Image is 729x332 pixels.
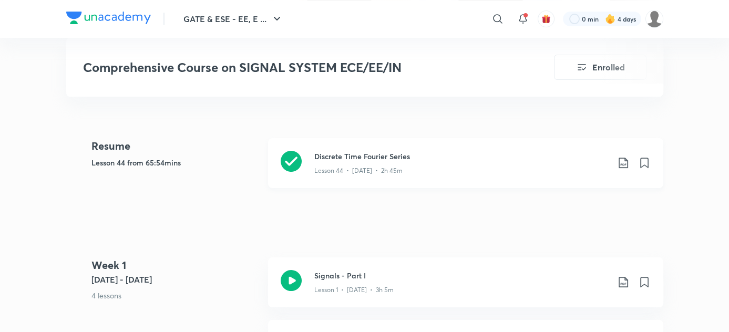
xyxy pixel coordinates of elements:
a: Signals - Part ILesson 1 • [DATE] • 3h 5m [268,257,663,320]
img: Company Logo [66,12,151,24]
h3: Discrete Time Fourier Series [314,151,609,162]
img: streak [605,14,615,24]
h4: Resume [91,138,260,154]
button: GATE & ESE - EE, E ... [177,8,290,29]
h5: Lesson 44 from 65:54mins [91,157,260,168]
a: Company Logo [66,12,151,27]
a: Discrete Time Fourier SeriesLesson 44 • [DATE] • 2h 45m [268,138,663,201]
h3: Signals - Part I [314,270,609,281]
p: 4 lessons [91,290,260,301]
h4: Week 1 [91,257,260,273]
h3: Comprehensive Course on SIGNAL SYSTEM ECE/EE/IN [83,60,495,75]
button: Enrolled [554,55,646,80]
img: Palak Tiwari [645,10,663,28]
h5: [DATE] - [DATE] [91,273,260,286]
p: Lesson 44 • [DATE] • 2h 45m [314,166,403,175]
p: Lesson 1 • [DATE] • 3h 5m [314,285,394,295]
img: avatar [541,14,551,24]
button: avatar [538,11,555,27]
